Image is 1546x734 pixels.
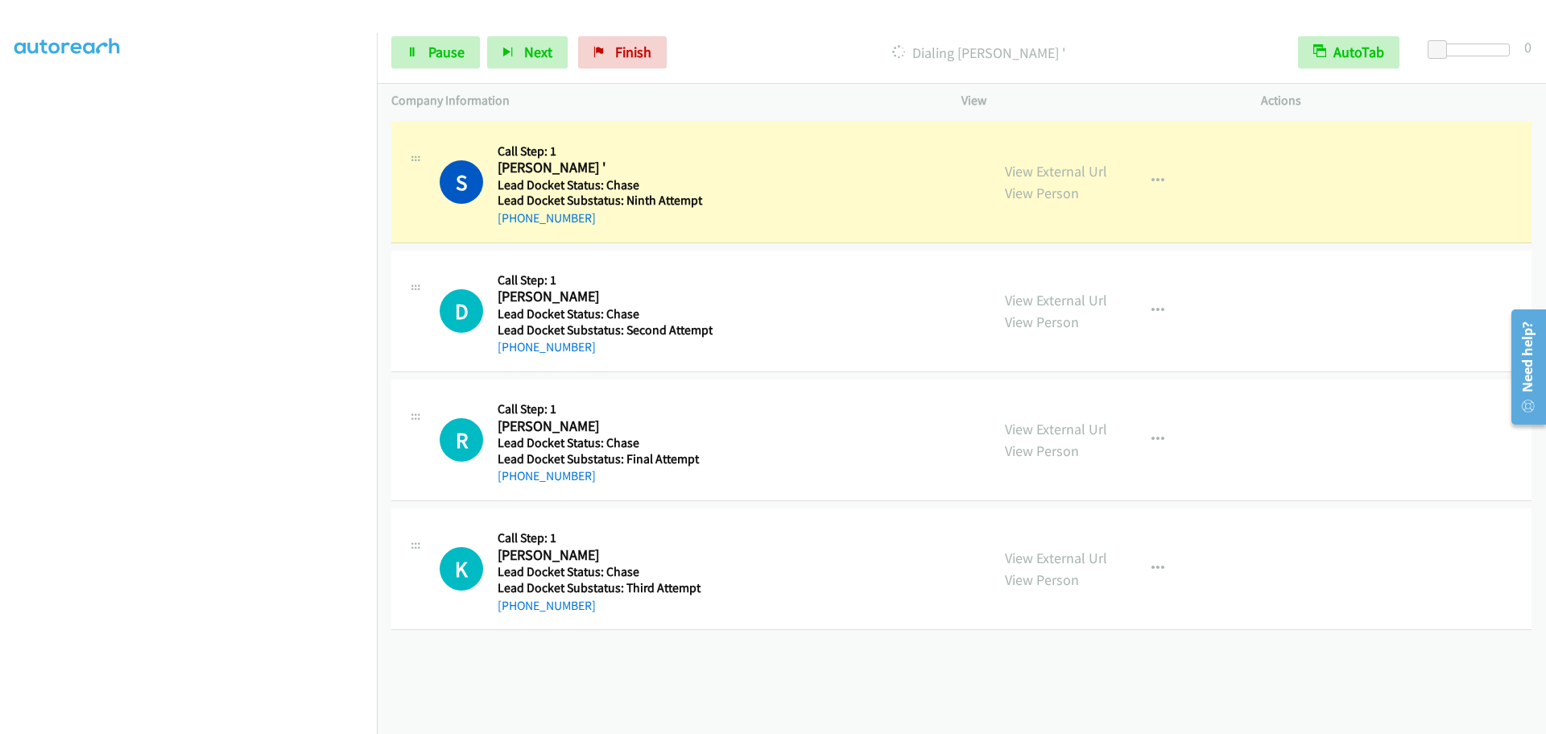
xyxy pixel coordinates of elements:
[440,547,483,591] div: The call is yet to be attempted
[498,598,596,613] a: [PHONE_NUMBER]
[1005,162,1107,180] a: View External Url
[1005,313,1079,331] a: View Person
[1005,184,1079,202] a: View Person
[498,288,708,306] h2: [PERSON_NAME]
[498,468,596,483] a: [PHONE_NUMBER]
[487,36,568,68] button: Next
[498,451,708,467] h5: Lead Docket Substatus: Final Attempt
[498,322,713,338] h5: Lead Docket Substatus: Second Attempt
[428,43,465,61] span: Pause
[1005,442,1079,460] a: View Person
[688,42,1269,64] p: Dialing [PERSON_NAME] '
[1005,549,1107,567] a: View External Url
[498,143,708,160] h5: Call Step: 1
[1499,303,1546,431] iframe: Resource Center
[1005,291,1107,309] a: View External Url
[498,306,713,322] h5: Lead Docket Status: Chase
[498,564,708,580] h5: Lead Docket Status: Chase
[1436,44,1510,56] div: Delay between calls (in seconds)
[498,546,708,565] h2: [PERSON_NAME]
[498,272,713,288] h5: Call Step: 1
[1005,420,1107,438] a: View External Url
[498,159,708,177] h2: [PERSON_NAME] '
[498,530,708,546] h5: Call Step: 1
[1261,91,1532,110] p: Actions
[440,160,483,204] h1: S
[498,339,596,355] a: [PHONE_NUMBER]
[440,289,483,333] h1: D
[498,401,708,417] h5: Call Step: 1
[498,580,708,596] h5: Lead Docket Substatus: Third Attempt
[391,91,932,110] p: Company Information
[524,43,552,61] span: Next
[578,36,667,68] a: Finish
[961,91,1232,110] p: View
[440,289,483,333] div: The call is yet to be attempted
[615,43,651,61] span: Finish
[1005,570,1079,589] a: View Person
[440,547,483,591] h1: K
[440,418,483,462] div: The call is yet to be attempted
[498,193,708,209] h5: Lead Docket Substatus: Ninth Attempt
[1298,36,1399,68] button: AutoTab
[1524,36,1532,58] div: 0
[440,418,483,462] h1: R
[391,36,480,68] a: Pause
[498,435,708,451] h5: Lead Docket Status: Chase
[498,417,708,436] h2: [PERSON_NAME]
[498,177,708,193] h5: Lead Docket Status: Chase
[498,210,596,226] a: [PHONE_NUMBER]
